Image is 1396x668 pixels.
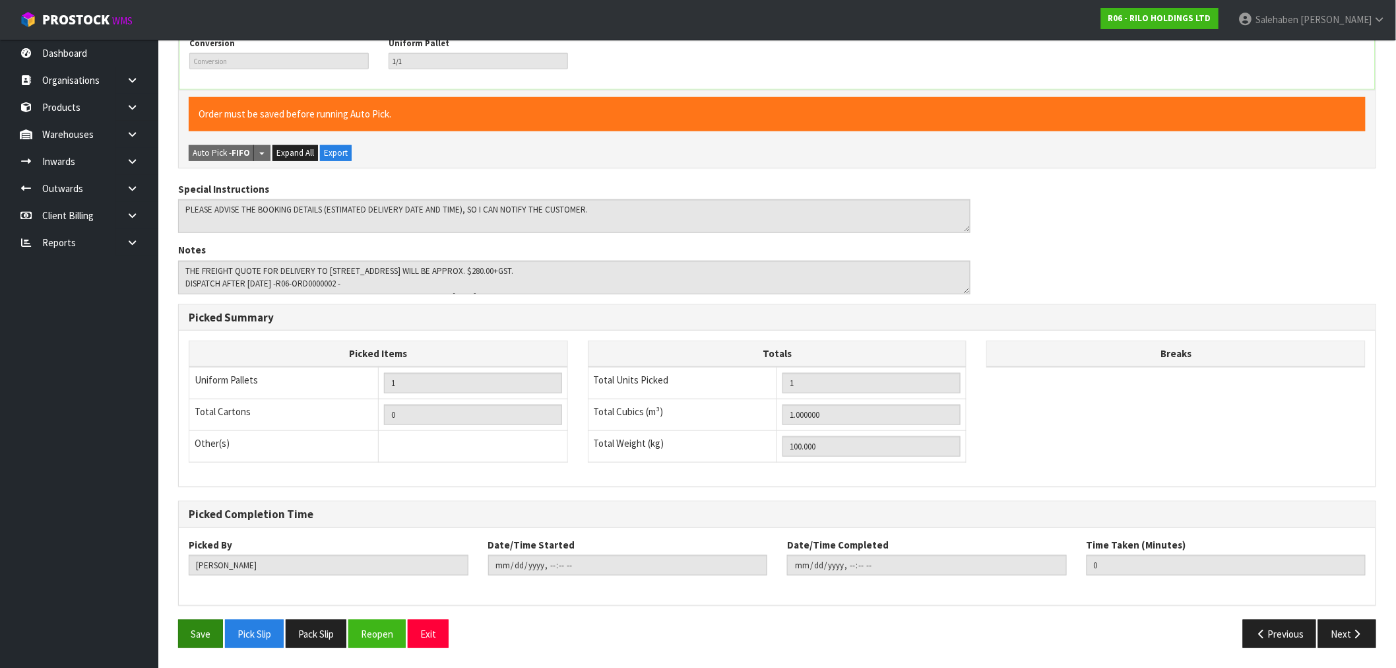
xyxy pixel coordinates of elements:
label: Special Instructions [178,182,269,196]
button: Exit [408,620,449,648]
span: Expand All [276,147,314,158]
button: Save [178,620,223,648]
input: Picked By [189,555,468,576]
a: R06 - RILO HOLDINGS LTD [1101,8,1219,29]
button: Next [1318,620,1376,648]
td: Uniform Pallets [189,367,379,399]
button: Export [320,145,352,161]
small: WMS [112,15,133,27]
label: Uniform Pallet [389,38,449,50]
th: Breaks [987,341,1366,367]
th: Picked Items [189,341,568,367]
span: Salehaben [1255,13,1298,26]
button: Pick Slip [225,620,284,648]
button: Pack Slip [286,620,346,648]
input: Conversion [189,53,369,69]
button: Previous [1243,620,1317,648]
input: UNIFORM P LINES [384,373,562,393]
label: Date/Time Started [488,538,575,552]
strong: R06 - RILO HOLDINGS LTD [1108,13,1211,24]
input: Pallet Review [389,53,568,69]
button: Auto Pick -FIFO [189,145,254,161]
td: Total Weight (kg) [588,430,777,462]
img: cube-alt.png [20,11,36,28]
label: Time Taken (Minutes) [1087,538,1186,552]
td: Total Cubics (m³) [588,399,777,430]
label: Date/Time Completed [787,538,889,552]
strong: FIFO [232,147,250,158]
td: Other(s) [189,430,379,462]
h3: Picked Summary [189,312,1366,324]
label: Conversion [189,38,235,50]
input: OUTERS TOTAL = CTN [384,405,562,425]
td: Total Units Picked [588,367,777,399]
button: Expand All [272,145,318,161]
th: Totals [588,341,967,367]
span: ProStock [42,11,110,28]
input: Time Taken [1087,555,1366,576]
h3: Picked Completion Time [189,508,1366,521]
label: Notes [178,243,206,257]
button: Reopen [348,620,406,648]
span: [PERSON_NAME] [1300,13,1372,26]
td: Total Cartons [189,399,379,430]
div: Order must be saved before running Auto Pick. [189,97,1366,131]
label: Picked By [189,538,232,552]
